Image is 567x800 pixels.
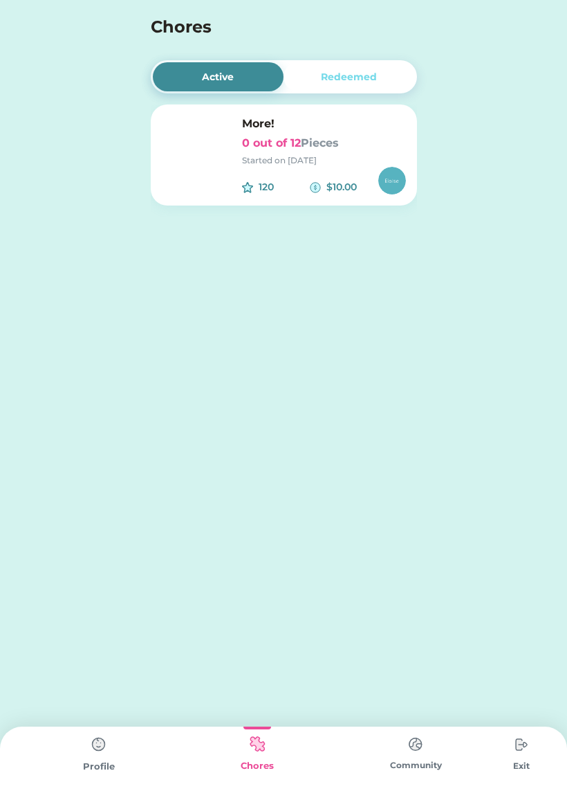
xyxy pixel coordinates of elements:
div: Started on [DATE] [242,154,406,167]
img: yH5BAEAAAAALAAAAAABAAEAAAIBRAA7 [162,116,231,185]
h6: 0 out of 12 [242,135,406,152]
img: type%3Dchores%2C%20state%3Ddefault.svg [402,731,429,758]
div: Profile [19,760,178,774]
h4: Chores [151,15,380,39]
div: Community [337,759,495,772]
img: type%3Dkids%2C%20state%3Dselected.svg [243,731,271,758]
div: Chores [178,759,336,773]
font: Pieces [301,136,339,149]
img: type%3Dchores%2C%20state%3Ddefault.svg [85,731,113,758]
img: interface-favorite-star--reward-rating-rate-social-star-media-favorite-like-stars.svg [242,182,253,193]
div: Exit [495,760,548,772]
div: 120 [259,180,310,194]
h6: More! [242,116,406,132]
img: type%3Dchores%2C%20state%3Ddefault.svg [508,731,535,758]
div: Redeemed [321,70,377,84]
div: Active [202,70,234,84]
img: money-cash-dollar-coin--accounting-billing-payment-cash-coin-currency-money-finance.svg [310,182,321,193]
div: $10.00 [326,180,378,194]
